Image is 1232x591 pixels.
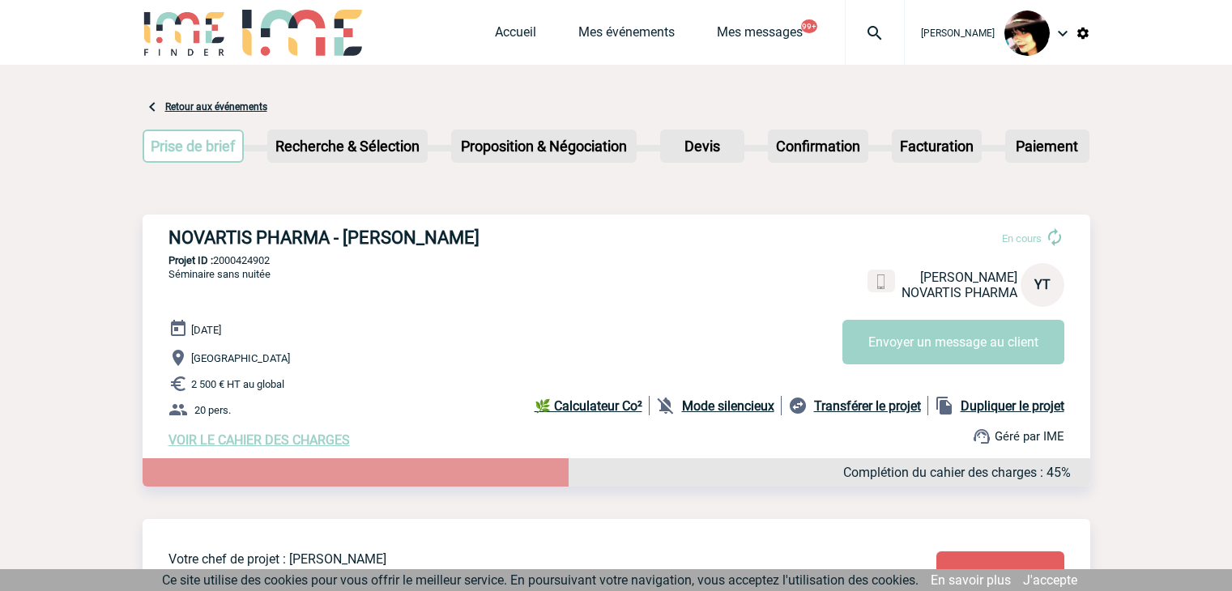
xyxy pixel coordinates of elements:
[168,227,654,248] h3: NOVARTIS PHARMA - [PERSON_NAME]
[921,28,995,39] span: [PERSON_NAME]
[269,131,426,161] p: Recherche & Sélection
[920,270,1017,285] span: [PERSON_NAME]
[874,274,889,289] img: portable.png
[1002,232,1042,244] span: En cours
[1023,572,1077,588] a: J'accepte
[662,131,743,161] p: Devis
[168,551,841,567] p: Votre chef de projet : [PERSON_NAME]
[453,131,635,161] p: Proposition & Négociation
[143,10,227,56] img: IME-Finder
[168,432,350,448] a: VOIR LE CAHIER DES CHARGES
[977,568,1024,583] span: Modifier
[769,131,867,161] p: Confirmation
[191,352,290,364] span: [GEOGRAPHIC_DATA]
[995,429,1064,444] span: Géré par IME
[931,572,1011,588] a: En savoir plus
[801,19,817,33] button: 99+
[168,254,213,266] b: Projet ID :
[717,24,803,47] a: Mes messages
[1004,11,1050,56] img: 101023-0.jpg
[162,572,919,588] span: Ce site utilise des cookies pour vous offrir le meilleur service. En poursuivant votre navigation...
[191,324,221,336] span: [DATE]
[1034,277,1051,292] span: YT
[682,398,774,414] b: Mode silencieux
[902,285,1017,300] span: NOVARTIS PHARMA
[578,24,675,47] a: Mes événements
[961,398,1064,414] b: Dupliquer le projet
[893,131,980,161] p: Facturation
[144,131,243,161] p: Prise de brief
[814,398,921,414] b: Transférer le projet
[1007,131,1088,161] p: Paiement
[143,254,1090,266] p: 2000424902
[972,427,991,446] img: support.png
[535,396,650,415] a: 🌿 Calculateur Co²
[842,320,1064,364] button: Envoyer un message au client
[194,404,231,416] span: 20 pers.
[495,24,536,47] a: Accueil
[191,378,284,390] span: 2 500 € HT au global
[165,101,267,113] a: Retour aux événements
[168,268,271,280] span: Séminaire sans nuitée
[935,396,954,415] img: file_copy-black-24dp.png
[535,398,642,414] b: 🌿 Calculateur Co²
